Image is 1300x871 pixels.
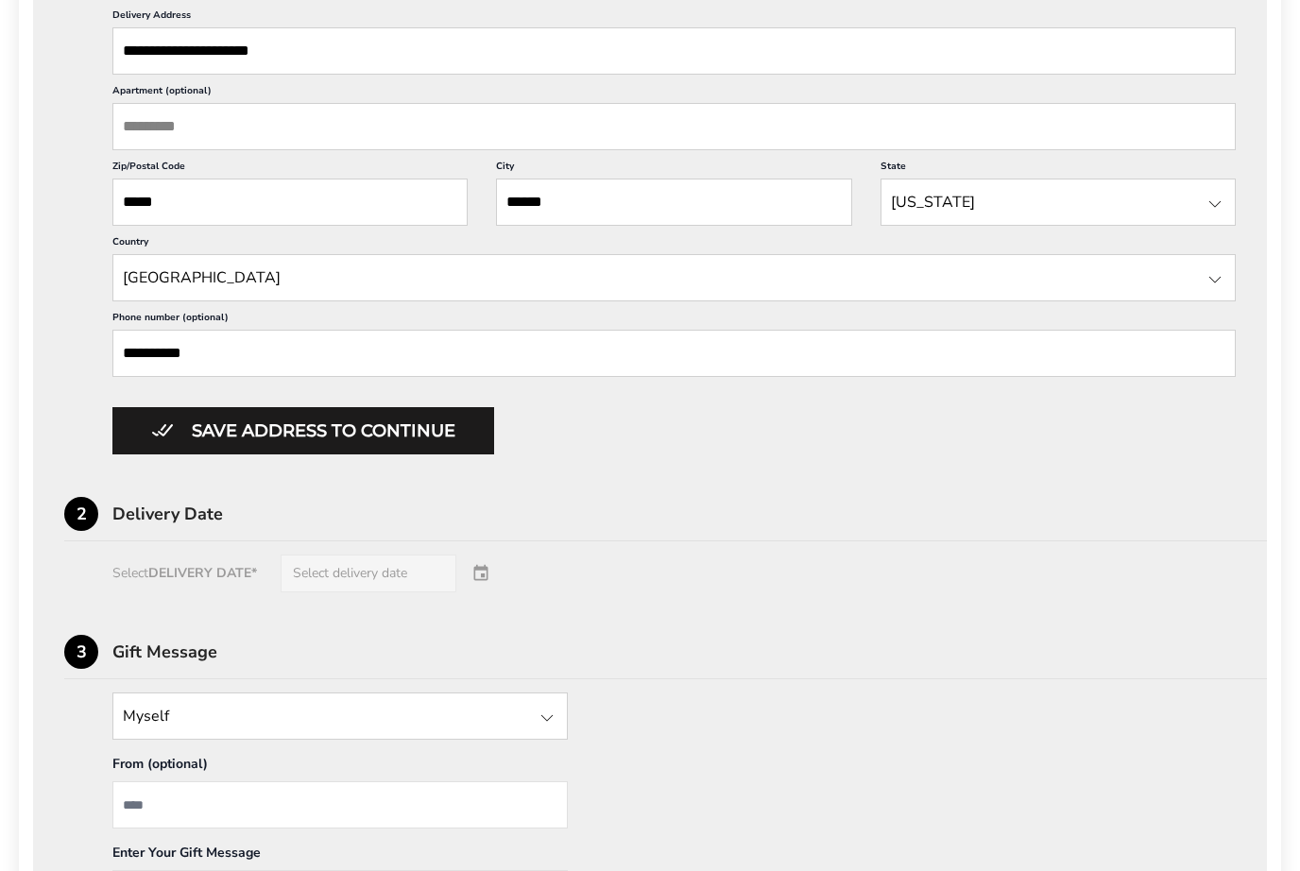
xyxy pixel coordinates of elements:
label: Country [112,235,1236,254]
input: Delivery Address [112,27,1236,75]
div: 3 [64,635,98,669]
div: Delivery Date [112,505,1267,522]
input: City [496,179,851,226]
label: Phone number (optional) [112,311,1236,330]
input: From [112,781,568,828]
label: Zip/Postal Code [112,160,468,179]
label: Delivery Address [112,9,1236,27]
div: Gift Message [112,643,1267,660]
input: Apartment [112,103,1236,150]
input: State [881,179,1236,226]
div: Enter Your Gift Message [112,844,568,870]
button: Button save address [112,407,494,454]
label: Apartment (optional) [112,84,1236,103]
input: ZIP [112,179,468,226]
input: State [112,692,568,740]
label: City [496,160,851,179]
div: 2 [64,497,98,531]
input: State [112,254,1236,301]
label: State [881,160,1236,179]
div: From (optional) [112,755,568,781]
